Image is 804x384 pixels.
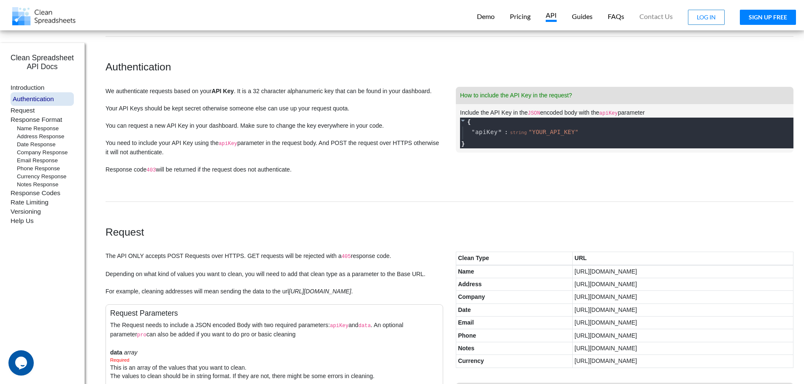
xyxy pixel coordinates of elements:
p: Rate Limiting [11,198,74,207]
b: API Key [211,88,234,94]
span: " [471,129,475,135]
b: Company [458,293,485,300]
b: Name [458,268,474,275]
span: string [510,130,527,135]
h5: Clean Spreadsheet API Docs [11,54,74,71]
span: Contact Us [639,13,673,20]
p: Phone Response [17,164,74,172]
p: The values to clean should be in string format. If they are not, there might be some errors in cl... [110,372,439,380]
p: This is an array of the values that you want to clean. [110,363,439,372]
b: Address [458,281,482,287]
button: SIGN UP FREE [740,10,796,25]
p: Request [11,106,74,115]
code: JSON [528,110,540,116]
img: Logo.png [12,7,76,25]
p: Response Codes [11,188,74,198]
p: You can request a new API Key in your dashboard. Make sure to change the key everywhere in your c... [106,121,443,130]
td: [URL][DOMAIN_NAME] [573,342,793,354]
p: Help Us [11,216,74,226]
span: LOG IN [697,13,716,21]
p: Response Format [11,115,74,124]
p: Include the API Key in the encoded body with the parameter [460,108,793,118]
span: } [460,140,465,148]
b: Date [458,306,471,313]
code: apiKey [599,110,618,116]
td: [URL][DOMAIN_NAME] [573,278,793,290]
code: apiKey [330,323,349,329]
code: apiKey [219,141,237,147]
span: data [110,349,122,356]
span: : [504,128,508,137]
p: Pricing [510,12,531,21]
p: Authentication [11,92,74,106]
span: Required [110,357,129,363]
p: For example, cleaning addresses will mean sending the data to the url . [106,287,443,295]
p: Depending on what kind of values you want to clean, you will need to add that clean type as a par... [106,270,443,278]
span: " YOUR_API_KEY " [528,129,578,135]
span: apiKey [475,128,498,137]
h3: Request [106,226,793,238]
td: [URL][DOMAIN_NAME] [573,317,793,329]
b: Phone [458,332,476,339]
p: The API ONLY accepts POST Requests over HTTPS. GET requests will be rejected with a response code. [106,252,443,261]
td: [URL][DOMAIN_NAME] [573,265,793,278]
td: [URL][DOMAIN_NAME] [573,291,793,303]
span: { [467,118,471,126]
td: [URL][DOMAIN_NAME] [573,303,793,316]
span: array [124,349,138,356]
p: Guides [572,12,593,21]
p: Name Response [17,124,74,132]
iframe: chat widget [8,350,35,376]
b: Email [458,319,474,326]
p: Company Response [17,148,74,156]
p: Currency Response [17,172,74,180]
button: LOG IN [688,10,725,25]
code: 403 [146,167,156,173]
p: You need to include your API Key using the parameter in the request body. And POST the request ov... [106,139,443,156]
h5: Request Parameters [110,309,439,318]
p: Your API Keys should be kept secret otherwise someone else can use up your request quota. [106,104,443,113]
p: FAQs [608,12,624,21]
span: " [498,129,503,137]
b: Notes [458,345,474,352]
p: We authenticate requests based on your . It is a 32 character alphanumeric key that can be found ... [106,87,443,95]
i: [URL][DOMAIN_NAME] [289,288,351,295]
p: Address Response [17,132,74,140]
p: Notes Response [17,180,74,188]
h3: Authentication [106,61,793,73]
code: pro [137,332,146,338]
p: Versioning [11,207,74,216]
th: Clean Type [456,252,573,265]
p: API [546,11,557,22]
th: URL [573,252,793,265]
p: Demo [477,12,495,21]
p: The Request needs to include a JSON encoded Body with two required parameters: and . An optional ... [110,321,439,339]
p: Response code will be returned if the request does not authenticate. [106,165,443,175]
b: Currency [458,357,484,364]
p: How to include the API Key in the request? [460,91,793,99]
p: Email Response [17,156,74,164]
code: 405 [341,254,351,260]
td: [URL][DOMAIN_NAME] [573,355,793,368]
code: data [358,323,371,329]
p: Introduction [11,83,74,92]
td: [URL][DOMAIN_NAME] [573,329,793,342]
p: Date Response [17,140,74,148]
